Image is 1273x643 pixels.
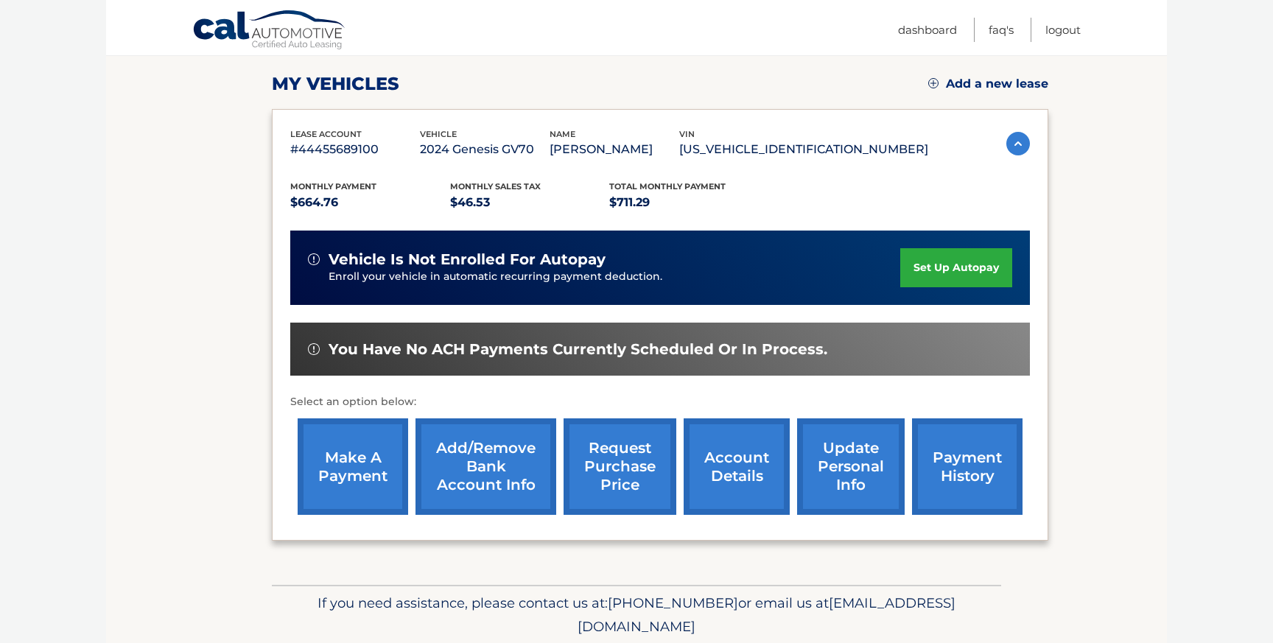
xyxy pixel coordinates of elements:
img: accordion-active.svg [1006,132,1030,155]
p: [PERSON_NAME] [550,139,679,160]
img: alert-white.svg [308,343,320,355]
p: $46.53 [450,192,610,213]
a: account details [684,418,790,515]
a: make a payment [298,418,408,515]
img: add.svg [928,78,939,88]
img: alert-white.svg [308,253,320,265]
span: [PHONE_NUMBER] [608,594,738,611]
a: Add/Remove bank account info [415,418,556,515]
span: [EMAIL_ADDRESS][DOMAIN_NAME] [578,594,955,635]
span: vin [679,129,695,139]
h2: my vehicles [272,73,399,95]
p: [US_VEHICLE_IDENTIFICATION_NUMBER] [679,139,928,160]
a: set up autopay [900,248,1012,287]
p: $664.76 [290,192,450,213]
p: Enroll your vehicle in automatic recurring payment deduction. [329,269,900,285]
a: FAQ's [989,18,1014,42]
span: vehicle [420,129,457,139]
a: Cal Automotive [192,10,347,52]
p: #44455689100 [290,139,420,160]
span: lease account [290,129,362,139]
p: 2024 Genesis GV70 [420,139,550,160]
span: Total Monthly Payment [609,181,726,192]
span: name [550,129,575,139]
p: Select an option below: [290,393,1030,411]
a: update personal info [797,418,905,515]
a: Add a new lease [928,77,1048,91]
span: You have no ACH payments currently scheduled or in process. [329,340,827,359]
a: Logout [1045,18,1081,42]
span: Monthly sales Tax [450,181,541,192]
p: $711.29 [609,192,769,213]
p: If you need assistance, please contact us at: or email us at [281,591,992,639]
a: payment history [912,418,1023,515]
a: Dashboard [898,18,957,42]
span: Monthly Payment [290,181,376,192]
span: vehicle is not enrolled for autopay [329,250,606,269]
a: request purchase price [564,418,676,515]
